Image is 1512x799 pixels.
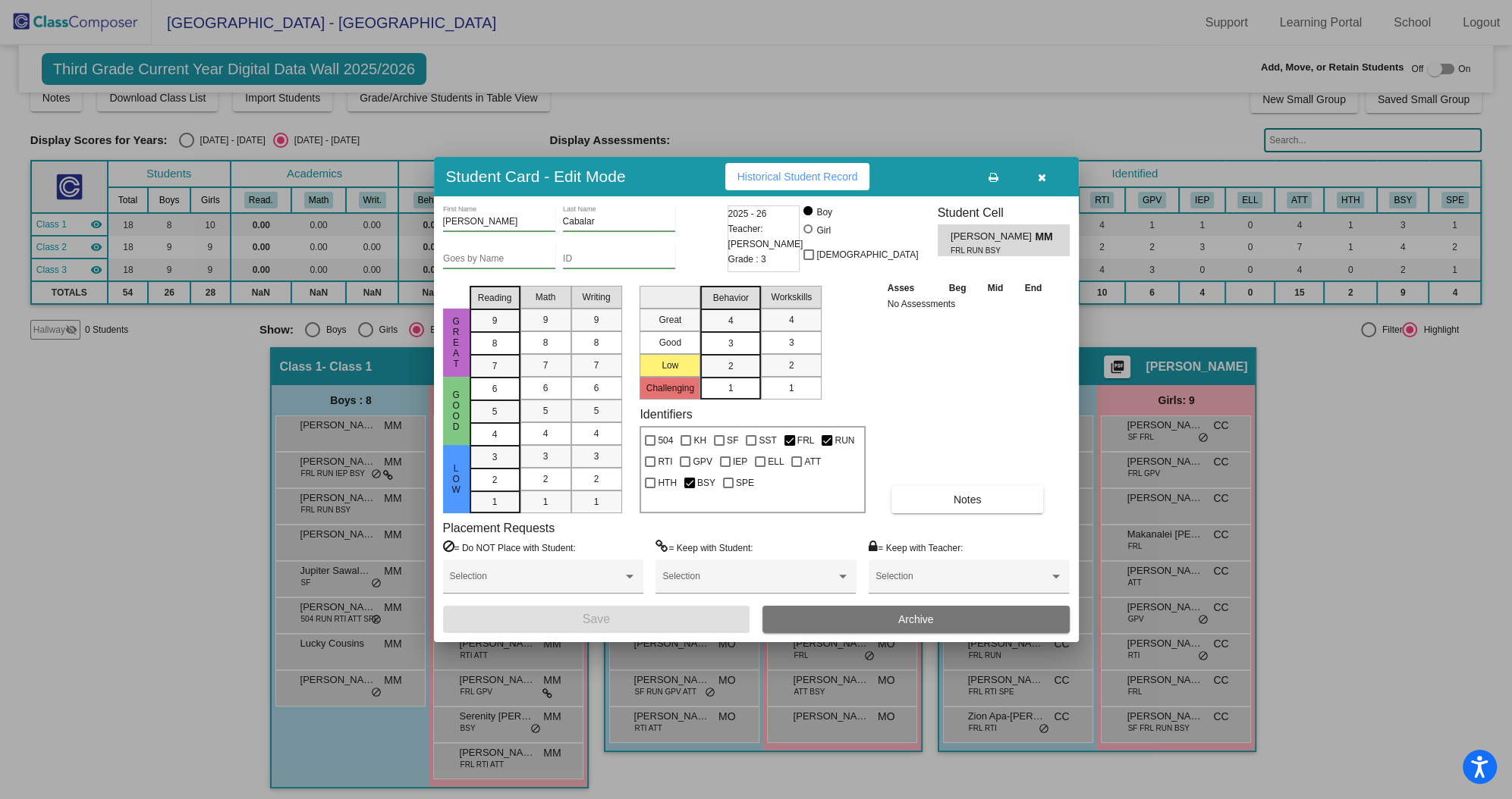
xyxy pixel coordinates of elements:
[789,381,794,395] span: 1
[449,463,463,495] span: Low
[759,431,776,450] span: SST
[797,431,815,450] span: FRL
[492,314,498,327] span: 9
[736,474,754,492] span: SPE
[951,229,1035,245] span: [PERSON_NAME]
[737,171,858,183] span: Historical Student Record
[594,427,599,440] span: 4
[789,359,794,372] span: 2
[789,313,794,327] span: 4
[492,473,498,487] span: 2
[594,404,599,418] span: 5
[443,606,750,633] button: Save
[492,428,498,441] span: 4
[543,359,549,372] span: 7
[728,359,734,373] span: 2
[693,453,712,471] span: GPV
[536,290,556,304] span: Math
[582,290,610,304] span: Writing
[658,453,672,471] span: RTI
[762,606,1070,633] button: Archive
[816,205,832,219] div: Boy
[594,450,599,463] span: 3
[938,205,1070,220] h3: Student Cell
[443,521,555,535] label: Placement Requests
[884,280,938,296] th: Asses
[443,540,576,555] label: = Do NOT Place with Student:
[725,163,870,190] button: Historical Student Record
[728,337,734,350] span: 3
[543,495,549,509] span: 1
[728,381,734,395] span: 1
[543,450,549,463] span: 3
[543,313,549,327] span: 9
[727,431,738,450] span: SF
[938,280,977,296] th: Beg
[543,381,549,395] span: 6
[789,336,794,349] span: 3
[449,390,463,432] span: Good
[804,453,821,471] span: ATT
[728,206,767,221] span: 2025 - 26
[492,382,498,396] span: 6
[693,431,706,450] span: KH
[594,336,599,349] span: 8
[543,336,549,349] span: 8
[658,431,673,450] span: 504
[658,474,677,492] span: HTH
[713,291,749,305] span: Behavior
[594,313,599,327] span: 9
[1035,229,1056,245] span: MM
[697,474,715,492] span: BSY
[835,431,854,450] span: RUN
[449,316,463,369] span: Great
[884,296,1053,312] td: No Assessments
[771,290,812,304] span: Workskills
[446,167,626,186] h3: Student Card - Edit Mode
[728,221,803,252] span: Teacher: [PERSON_NAME]
[478,291,512,305] span: Reading
[891,486,1044,513] button: Notes
[492,359,498,373] span: 7
[492,495,498,509] span: 1
[594,381,599,395] span: 6
[728,252,766,267] span: Grade : 3
[869,540,963,555] label: = Keep with Teacher:
[543,404,549,418] span: 5
[594,495,599,509] span: 1
[816,224,831,237] div: Girl
[443,254,555,265] input: goes by name
[733,453,747,471] span: IEP
[583,613,610,625] span: Save
[655,540,753,555] label: = Keep with Student:
[951,245,1024,256] span: FRL RUN BSY
[594,472,599,486] span: 2
[1014,280,1053,296] th: End
[543,427,549,440] span: 4
[543,472,549,486] span: 2
[492,337,498,350] span: 8
[954,493,982,506] span: Notes
[492,405,498,418] span: 5
[977,280,1014,296] th: Mid
[640,407,692,421] label: Identifiers
[492,450,498,464] span: 3
[768,453,784,471] span: ELL
[816,246,918,264] span: [DEMOGRAPHIC_DATA]
[898,613,934,625] span: Archive
[728,314,734,327] span: 4
[594,359,599,372] span: 7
